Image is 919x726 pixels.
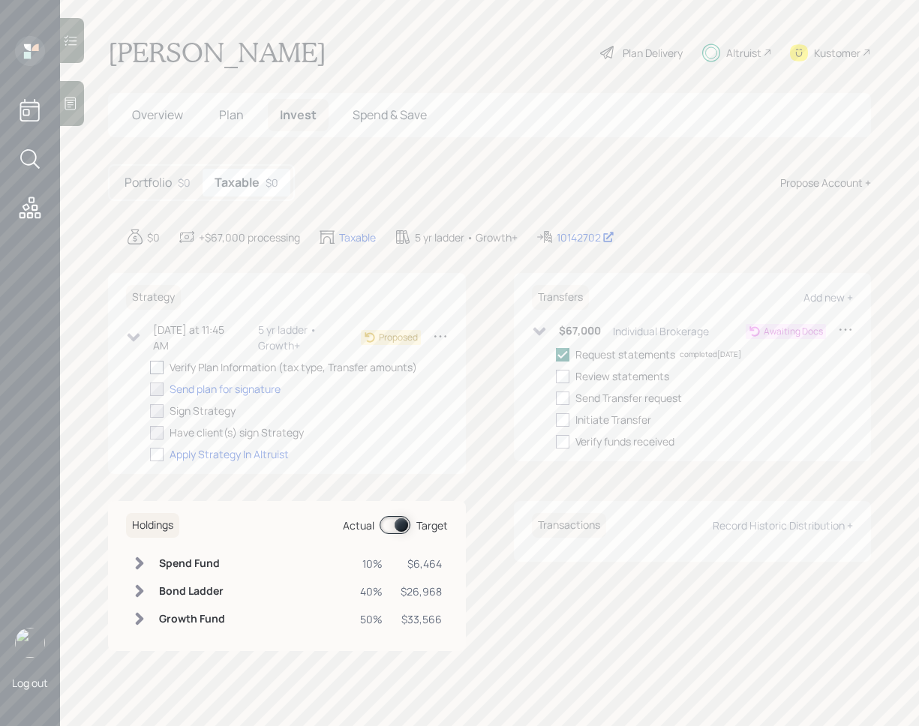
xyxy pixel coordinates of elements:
[132,106,183,123] span: Overview
[559,325,601,337] h6: $67,000
[126,513,179,538] h6: Holdings
[780,175,871,190] div: Propose Account +
[280,106,317,123] span: Invest
[803,290,853,304] div: Add new +
[125,175,172,190] h5: Portfolio
[575,412,651,427] div: Initiate Transfer
[266,175,278,190] div: $0
[215,175,260,190] h5: Taxable
[12,676,48,690] div: Log out
[170,381,281,397] div: Send plan for signature
[258,322,360,353] div: 5 yr ladder • Growth+
[170,446,289,462] div: Apply Strategy In Altruist
[343,517,374,533] div: Actual
[401,556,442,571] div: $6,464
[575,390,682,406] div: Send Transfer request
[360,611,383,627] div: 50%
[108,36,326,69] h1: [PERSON_NAME]
[532,513,606,538] h6: Transactions
[401,583,442,599] div: $26,968
[219,106,244,123] span: Plan
[170,359,417,375] div: Verify Plan Information (tax type, Transfer amounts)
[199,229,300,245] div: +$67,000 processing
[159,585,225,598] h6: Bond Ladder
[360,556,383,571] div: 10%
[680,349,741,360] div: completed [DATE]
[557,229,614,245] div: 10142702
[379,331,418,344] div: Proposed
[153,322,242,353] div: [DATE] at 11:45 AM
[575,433,674,449] div: Verify funds received
[170,424,304,440] div: Have client(s) sign Strategy
[353,106,427,123] span: Spend & Save
[613,323,709,339] div: Individual Brokerage
[532,285,589,310] h6: Transfers
[339,229,376,245] div: Taxable
[575,368,669,384] div: Review statements
[159,613,225,625] h6: Growth Fund
[575,346,675,362] div: Request statements
[726,45,761,61] div: Altruist
[713,518,853,532] div: Record Historic Distribution +
[15,628,45,658] img: retirable_logo.png
[360,583,383,599] div: 40%
[416,517,448,533] div: Target
[126,285,181,310] h6: Strategy
[401,611,442,627] div: $33,566
[159,557,225,570] h6: Spend Fund
[623,45,683,61] div: Plan Delivery
[170,403,236,418] div: Sign Strategy
[147,229,160,245] div: $0
[415,229,518,245] div: 5 yr ladder • Growth+
[178,175,191,190] div: $0
[764,325,823,338] div: Awaiting Docs
[814,45,860,61] div: Kustomer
